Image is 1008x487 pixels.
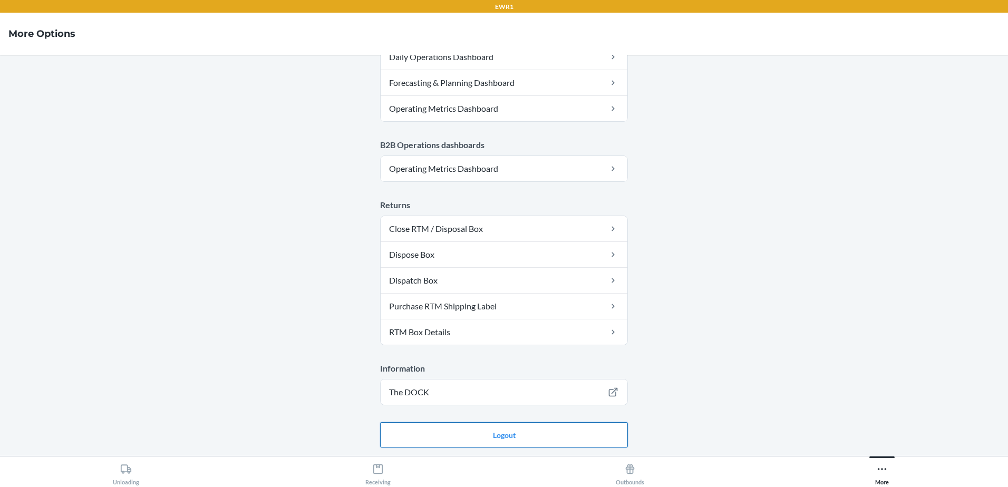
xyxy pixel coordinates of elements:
button: More [756,456,1008,485]
a: Dispatch Box [381,268,627,293]
a: Daily Operations Dashboard [381,44,627,70]
button: Outbounds [504,456,756,485]
a: Close RTM / Disposal Box [381,216,627,241]
button: Logout [380,422,628,447]
div: More [875,459,889,485]
div: Outbounds [616,459,644,485]
a: Dispose Box [381,242,627,267]
div: Receiving [365,459,391,485]
p: B2B Operations dashboards [380,139,628,151]
a: Forecasting & Planning Dashboard [381,70,627,95]
div: Unloading [113,459,139,485]
p: Returns [380,199,628,211]
a: Operating Metrics Dashboard [381,156,627,181]
a: Purchase RTM Shipping Label [381,294,627,319]
a: The DOCK [381,379,627,405]
p: EWR1 [495,2,513,12]
button: Receiving [252,456,504,485]
h4: More Options [8,27,75,41]
a: RTM Box Details [381,319,627,345]
p: Information [380,362,628,375]
a: Operating Metrics Dashboard [381,96,627,121]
